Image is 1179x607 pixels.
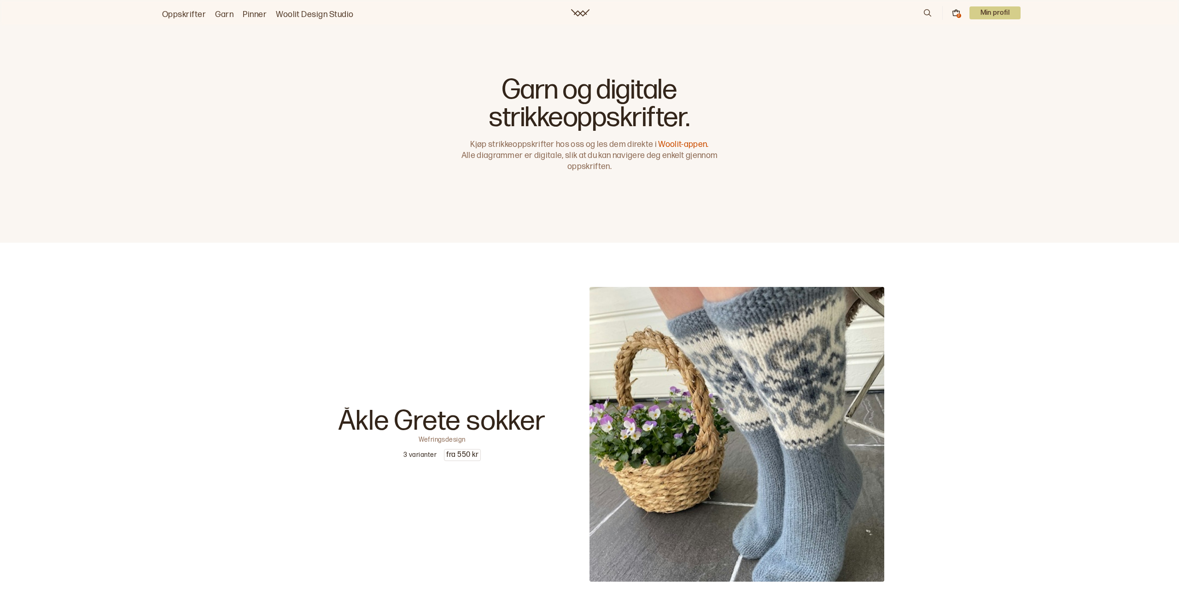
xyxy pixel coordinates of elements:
[457,76,722,132] h1: Garn og digitale strikkeoppskrifter.
[215,8,233,21] a: Garn
[243,8,267,21] a: Pinner
[457,139,722,172] p: Kjøp strikkeoppskrifter hos oss og les dem direkte i Alle diagrammer er digitale, slik at du kan ...
[162,8,206,21] a: Oppskrifter
[957,13,961,18] div: 3
[589,287,884,582] img: Wefringsdesign Caroline Nasjonalromantiske sokker som er inspirert av mammas gamle åkle. I Busker...
[658,140,708,149] a: Woolit-appen.
[571,9,589,17] a: Woolit
[969,6,1021,19] p: Min profil
[339,408,546,435] p: Åkle Grete sokker
[403,450,437,460] p: 3 varianter
[952,9,960,17] button: 3
[276,8,354,21] a: Woolit Design Studio
[33,287,1146,582] a: Wefringsdesign Caroline Nasjonalromantiske sokker som er inspirert av mammas gamle åkle. I Busker...
[444,449,480,461] p: fra 550 kr
[969,6,1021,19] button: User dropdown
[419,435,466,442] p: Wefringsdesign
